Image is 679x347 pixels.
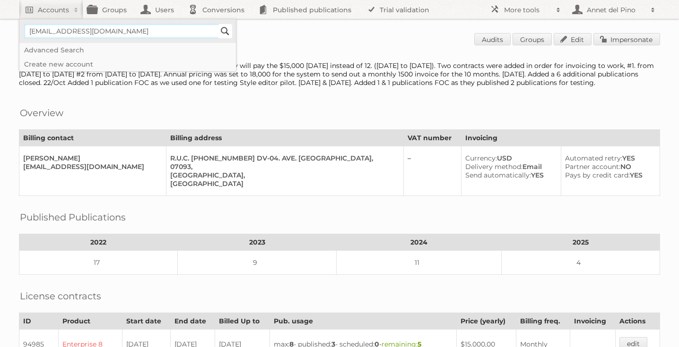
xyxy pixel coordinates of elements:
td: 11 [336,251,501,275]
div: YES [565,171,652,179]
th: Billed Up to [215,313,270,330]
div: [GEOGRAPHIC_DATA], [170,171,396,179]
div: YES [465,171,553,179]
div: Email [465,162,553,171]
h2: License contracts [20,289,101,303]
div: [DATE]: The customer pays by credit card and in the first year they will pay the $15,000 [DATE] i... [19,61,660,87]
div: [PERSON_NAME] [23,154,158,162]
h2: Accounts [38,5,69,15]
th: 2025 [501,234,660,251]
a: Impersonate [593,33,660,45]
input: Search [218,24,232,38]
span: Currency: [465,154,497,162]
th: VAT number [403,130,461,146]
h2: Published Publications [20,210,126,224]
span: Pays by credit card: [565,171,630,179]
a: Audits [474,33,511,45]
span: Send automatically: [465,171,531,179]
th: Billing contact [19,130,166,146]
h1: Account 82207: [PERSON_NAME] Inc. [19,33,660,47]
th: End date [170,313,215,330]
td: – [403,146,461,196]
th: 2023 [178,234,336,251]
span: Automated retry: [565,154,622,162]
a: Advanced Search [19,43,236,57]
span: Delivery method: [465,162,522,171]
div: 07093, [170,162,396,171]
a: Edit [554,33,592,45]
th: Billing freq. [516,313,570,330]
th: Start date [122,313,170,330]
h2: Annet del Pino [584,5,646,15]
th: Product [59,313,122,330]
td: 17 [19,251,178,275]
th: Invoicing [461,130,660,146]
th: Invoicing [570,313,615,330]
div: YES [565,154,652,162]
th: ID [19,313,59,330]
th: 2022 [19,234,178,251]
th: Price (yearly) [457,313,516,330]
span: Partner account: [565,162,620,171]
td: 4 [501,251,660,275]
div: R.U.C. [PHONE_NUMBER] DV-04. AVE. [GEOGRAPHIC_DATA], [170,154,396,162]
a: Groups [513,33,552,45]
div: USD [465,154,553,162]
h2: Overview [20,106,63,120]
div: NO [565,162,652,171]
div: [GEOGRAPHIC_DATA] [170,179,396,188]
td: 9 [178,251,336,275]
th: Pub. usage [270,313,456,330]
th: 2024 [336,234,501,251]
th: Billing address [166,130,403,146]
h2: More tools [504,5,551,15]
th: Actions [615,313,660,330]
a: Create new account [19,57,236,71]
div: [EMAIL_ADDRESS][DOMAIN_NAME] [23,162,158,171]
